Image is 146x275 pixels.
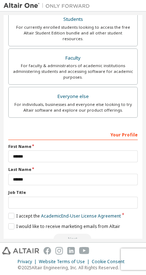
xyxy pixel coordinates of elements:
[8,167,138,172] label: Last Name
[79,247,90,255] img: youtube.svg
[44,247,51,255] img: facebook.svg
[13,53,133,63] div: Faculty
[13,14,133,24] div: Students
[13,63,133,80] div: For faculty & administrators of academic institutions administering students and accessing softwa...
[2,247,39,255] img: altair_logo.svg
[8,223,120,229] label: I would like to receive marketing emails from Altair
[8,129,138,140] div: Your Profile
[41,213,121,219] a: Academic End-User License Agreement
[8,190,138,195] label: Job Title
[18,265,129,271] p: © 2025 Altair Engineering, Inc. All Rights Reserved.
[8,234,138,244] div: Read and acccept EULA to continue
[13,102,133,113] div: For individuals, businesses and everyone else looking to try Altair software and explore our prod...
[8,213,121,219] label: I accept the
[13,92,133,102] div: Everyone else
[13,24,133,42] div: For currently enrolled students looking to access the free Altair Student Edition bundle and all ...
[18,259,39,265] div: Privacy
[39,259,92,265] div: Website Terms of Use
[92,259,129,265] div: Cookie Consent
[4,2,93,9] img: Altair One
[8,144,138,149] label: First Name
[55,247,63,255] img: instagram.svg
[67,247,75,255] img: linkedin.svg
